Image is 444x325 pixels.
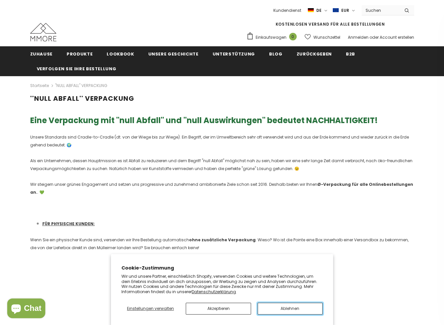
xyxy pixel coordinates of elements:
a: Zurückgeben [297,46,332,61]
a: Datenschutzerklärung [192,289,236,294]
img: MMORE Cases [30,23,56,41]
a: Wunschzettel [305,32,340,43]
a: Unterstützung [213,46,255,61]
p: Wir und unsere Partner, einschließlich Shopify, verwenden Cookies und weitere Technologien, um de... [121,274,323,294]
strong: ohne zusätzliche Verpackung [189,237,256,243]
span: Lookbook [107,51,134,57]
span: ''NULL ABFALL'' VERPACKUNG [30,94,134,103]
span: FÜR PHYSISCHE KUNDEN: [42,221,95,227]
h2: Cookie-Zustimmung [121,265,323,271]
span: Verfolgen Sie Ihre Bestellung [37,66,116,72]
span: EUR [341,7,349,14]
a: Unsere Geschichte [148,46,198,61]
span: Unsere Geschichte [148,51,198,57]
span: Unterstützung [213,51,255,57]
input: Search Site [362,6,399,15]
a: Verfolgen Sie Ihre Bestellung [37,61,116,76]
span: Produkte [67,51,93,57]
span: KOSTENLOSEN VERSAND FÜR ALLE BESTELLUNGEN [276,21,385,27]
a: Startseite [30,82,49,90]
span: Kundendienst [273,8,301,13]
a: Zuhause [30,46,53,61]
a: Lookbook [107,46,134,61]
p: Wenn Sie ein physischer Kunde sind, versenden wir Ihre Bestellung automatisch . Wieso? Wo ist die... [30,236,414,252]
button: Einstellungen verwalten [121,303,179,314]
span: B2B [346,51,355,57]
span: Wunschzettel [313,34,340,41]
span: Zurückgeben [297,51,332,57]
button: Akzeptieren [186,303,251,314]
span: Eine Verpackung mit ''null Abfall'' und ''null Auswirkungen'' bedeutet NACHHALTIGKEIT! [30,115,378,126]
span: ''NULL ABFALL'' VERPACKUNG [55,82,107,90]
a: Blog [269,46,283,61]
button: Ablehnen [258,303,323,314]
span: Einstellungen verwalten [127,306,174,311]
p: Unsere Standards sind Cradle-to-Cradle (dt. von der Wiege bis zur Wiege). Ein Begriff, der im Umw... [30,133,414,196]
img: i-lang-2.png [308,8,314,13]
span: Blog [269,51,283,57]
a: B2B [346,46,355,61]
a: Produkte [67,46,93,61]
inbox-online-store-chat: Onlineshop-Chat von Shopify [5,298,47,320]
span: Zuhause [30,51,53,57]
span: de [316,7,322,14]
span: oder [370,34,379,40]
a: Account erstellen [380,34,414,40]
a: Einkaufswagen 0 [246,32,300,42]
span: 0 [289,33,297,40]
strong: Ø-Verpackung für alle Onlinebestellungen an. [30,182,413,195]
span: Einkaufswagen [256,34,286,41]
a: Anmelden [348,34,369,40]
